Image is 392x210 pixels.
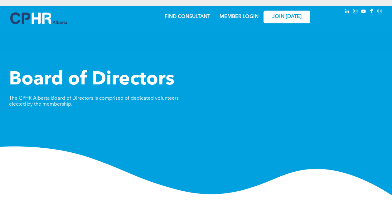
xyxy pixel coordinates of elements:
[9,70,174,89] span: Board of Directors
[352,8,359,16] a: instagram
[165,14,210,19] a: FIND CONSULTANT
[376,8,383,16] a: Social network
[10,12,67,24] img: A blue and white logo for cp alberta
[264,11,310,23] a: JOIN [DATE]
[220,14,259,19] a: MEMBER LOGIN
[368,8,375,16] a: facebook
[272,14,302,20] span: JOIN [DATE]
[9,96,179,107] span: The CPHR Alberta Board of Directors is comprised of dedicated volunteers elected by the membership.
[360,8,367,16] a: youtube
[344,8,351,16] a: linkedin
